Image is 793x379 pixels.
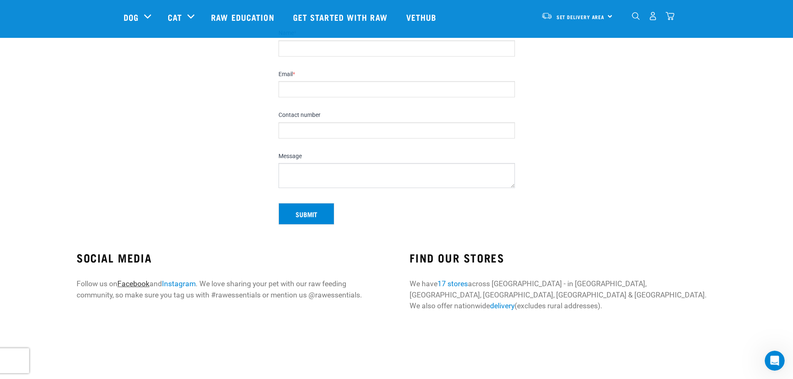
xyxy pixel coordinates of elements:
[490,302,515,310] a: delivery
[77,278,383,300] p: Follow us on and . We love sharing your pet with our raw feeding community, so make sure you tag ...
[765,351,785,371] iframe: Intercom live chat
[632,12,640,20] img: home-icon-1@2x.png
[557,15,605,18] span: Set Delivery Area
[278,71,515,78] label: Email
[77,251,383,264] h3: SOCIAL MEDIA
[398,0,447,34] a: Vethub
[285,0,398,34] a: Get started with Raw
[649,12,657,20] img: user.png
[666,12,674,20] img: home-icon@2x.png
[203,0,284,34] a: Raw Education
[278,203,334,225] button: Submit
[438,280,468,288] a: 17 stores
[117,280,149,288] a: Facebook
[124,11,139,23] a: Dog
[168,11,182,23] a: Cat
[278,153,515,160] label: Message
[410,278,716,311] p: We have across [GEOGRAPHIC_DATA] - in [GEOGRAPHIC_DATA], [GEOGRAPHIC_DATA], [GEOGRAPHIC_DATA], [G...
[541,12,552,20] img: van-moving.png
[410,251,716,264] h3: FIND OUR STORES
[278,111,515,119] label: Contact number
[162,280,196,288] a: Instagram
